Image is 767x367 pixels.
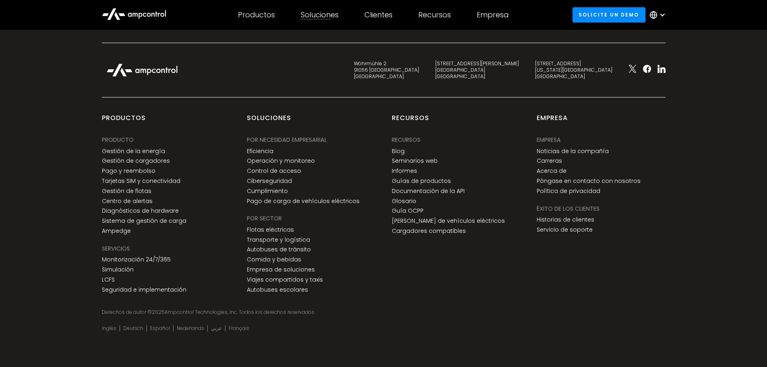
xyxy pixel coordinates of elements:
a: Empresa de soluciones [247,266,315,273]
a: Informes [392,168,417,174]
div: Soluciones [301,10,339,19]
div: SERVICIOS [102,244,130,253]
a: Pago y reembolso [102,168,155,174]
div: Productos [238,10,275,19]
a: Sistema de gestión de carga [102,218,186,224]
a: Política de privacidad [537,188,600,195]
span: 2025 [152,309,165,315]
a: LCFS [102,276,115,283]
a: Guía OCPP [392,207,424,214]
div: productos [102,114,146,129]
div: Soluciones [247,114,291,129]
img: Ampcontrol Logo [102,59,182,81]
a: Viajes compartidos y taxis [247,276,323,283]
a: Español [150,325,170,332]
a: Guías de productos [392,178,451,185]
a: Documentación de la API [392,188,465,195]
a: Autobuses de tránsito [247,246,311,253]
a: Pago de carga de vehículos eléctricos [247,198,360,205]
a: [PERSON_NAME] de vehículos eléctricos [392,218,505,224]
a: Diagnósticos de hardware [102,207,179,214]
a: Control de acceso [247,168,301,174]
div: Clientes [364,10,393,19]
a: Centro de alertas [102,198,153,205]
a: Solicite un demo [573,7,645,22]
a: Autobuses escolares [247,286,308,293]
a: Deutsch [123,325,143,332]
a: Monitorización 24/7/365 [102,256,171,263]
a: Gestión de la energía [102,148,165,155]
a: Gestión de flotas [102,188,151,195]
a: Operación y monitoreo [247,158,315,164]
div: Recursos [392,114,429,129]
a: Flotas eléctricas [247,226,294,233]
a: Acerca de [537,168,566,174]
div: POR NECESIDAD EMPRESARIAL [247,135,327,144]
a: Noticias de la compañía [537,148,609,155]
a: Blog [392,148,405,155]
a: Comida y bebidas [247,256,301,263]
a: Servicio de soporte [537,226,593,233]
div: Empresa [537,135,561,144]
a: Póngase en contacto con nosotros [537,178,641,185]
a: Carreras [537,158,562,164]
a: Français [229,325,249,332]
a: Historias de clientes [537,216,594,223]
a: Gestión de cargadores [102,158,170,164]
a: Glosario [392,198,416,205]
a: Seguridad e implementación [102,286,186,293]
div: PRODUCTO [102,135,134,144]
a: Seminarios web [392,158,438,164]
a: Inglés [102,325,116,332]
div: Empresa [477,10,509,19]
a: Cumplimiento [247,188,288,195]
a: Tarjetas SIM y conectividad [102,178,180,185]
div: Éxito de los clientes [537,204,600,213]
a: Simulación [102,266,134,273]
div: Empresa [537,114,568,129]
a: عربي [211,325,222,332]
a: Nederlands [177,325,204,332]
a: Ciberseguridad [247,178,292,185]
div: Recursos [418,10,451,19]
a: Cargadores compatibles [392,228,466,234]
div: Recursos [392,135,420,144]
div: Wöhrmühle 2 91056 [GEOGRAPHIC_DATA] [GEOGRAPHIC_DATA] [354,60,419,79]
div: [STREET_ADDRESS] [US_STATE][GEOGRAPHIC_DATA] [GEOGRAPHIC_DATA] [535,60,612,79]
a: Eficiencia [247,148,273,155]
a: Transporte y logística [247,236,310,243]
div: POR SECTOR [247,214,282,223]
div: Derechos de autor © Ampcontrol Technologies, Inc. Todos los derechos reservados [102,309,666,315]
div: [STREET_ADDRESS][PERSON_NAME] [GEOGRAPHIC_DATA] [GEOGRAPHIC_DATA] [435,60,519,79]
a: Ampedge [102,228,131,234]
